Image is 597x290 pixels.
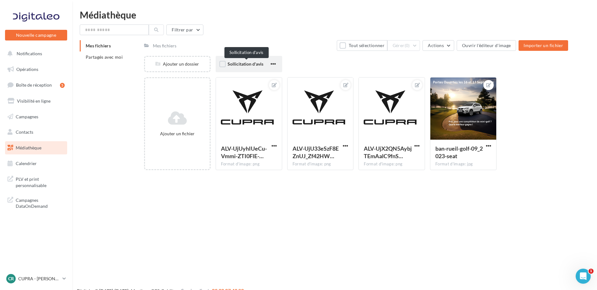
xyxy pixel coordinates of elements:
span: ALV-UjU33eSzF8EZnUJ_Zf42HWy-jzq_lqoGc-upbVF-N-V8bW_VymtI [293,145,339,159]
span: Contacts [16,129,33,135]
a: Contacts [4,126,68,139]
span: Visibilité en ligne [17,98,51,104]
button: Ouvrir l'éditeur d'image [457,40,516,51]
span: Opérations [16,67,38,72]
span: PLV et print personnalisable [16,175,65,188]
button: Filtrer par [166,24,203,35]
span: (0) [405,43,410,48]
span: Campagnes DataOnDemand [16,196,65,209]
div: Format d'image: jpg [435,161,491,167]
span: Campagnes [16,114,38,119]
div: Format d'image: png [293,161,348,167]
div: Format d'image: png [221,161,277,167]
button: Actions [422,40,454,51]
span: ALV-UjUyhIUeCu-Vmmi-ZTI0FlE-JwkwFDXkWf_Pm1qfjaVYjXN-D7pJ [221,145,267,159]
iframe: Intercom live chat [576,269,591,284]
div: Sollicitation d'avis [224,47,269,58]
a: Campagnes DataOnDemand [4,193,68,212]
button: Nouvelle campagne [5,30,67,40]
span: Mes fichiers [86,43,111,48]
span: Sollicitation d'avis [228,61,263,67]
a: Campagnes [4,110,68,123]
a: Boîte de réception5 [4,78,68,92]
span: ban-rueil-golf-09_2023-seat [435,145,483,159]
button: Gérer(0) [387,40,420,51]
button: Notifications [4,47,66,60]
div: Ajouter un fichier [148,131,207,137]
button: Tout sélectionner [337,40,387,51]
span: Partagés avec moi [86,54,123,60]
a: CR CUPRA - [PERSON_NAME] [5,273,67,285]
div: Ajouter un dossier [145,61,210,67]
a: Visibilité en ligne [4,94,68,108]
span: CR [8,276,14,282]
a: PLV et print personnalisable [4,172,68,191]
div: Format d'image: png [364,161,420,167]
span: Calendrier [16,161,37,166]
a: Médiathèque [4,141,68,154]
span: ALV-UjX2QN5AybjTEmAalC9fnSwNcW3NqKu_lVnd5EJG2vbV3OHnkgSU [364,145,412,159]
span: Actions [428,43,444,48]
a: Calendrier [4,157,68,170]
a: Opérations [4,63,68,76]
p: CUPRA - [PERSON_NAME] [18,276,60,282]
div: Mes fichiers [153,43,176,49]
span: Boîte de réception [16,82,52,88]
div: Médiathèque [80,10,589,19]
span: Notifications [17,51,42,56]
span: Importer un fichier [524,43,563,48]
div: 5 [60,83,65,88]
span: 1 [589,269,594,274]
button: Importer un fichier [519,40,568,51]
span: Médiathèque [16,145,41,150]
